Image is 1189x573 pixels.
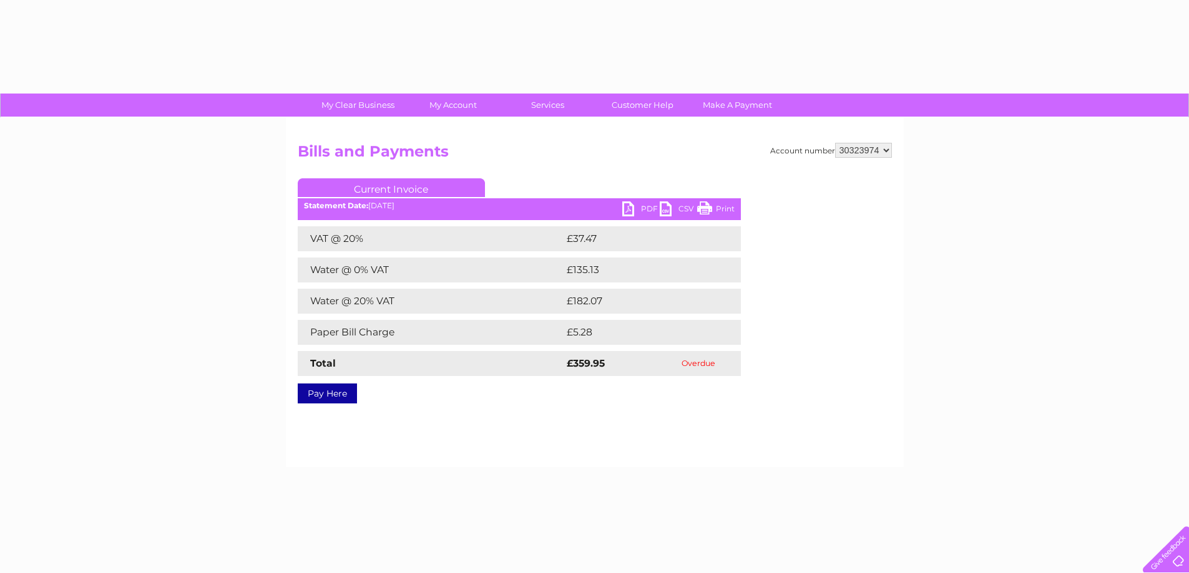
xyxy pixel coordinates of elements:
td: Water @ 0% VAT [298,258,564,282]
a: Current Invoice [298,178,485,197]
td: £135.13 [564,258,717,282]
a: Make A Payment [686,94,789,117]
strong: £359.95 [567,357,605,369]
td: VAT @ 20% [298,226,564,251]
h2: Bills and Payments [298,143,892,166]
strong: Total [310,357,336,369]
td: £182.07 [564,289,718,314]
a: PDF [622,201,660,219]
td: Overdue [657,351,741,376]
a: Print [697,201,735,219]
a: Services [496,94,599,117]
b: Statement Date: [304,201,368,210]
a: My Account [401,94,504,117]
div: Account number [770,143,892,158]
td: £5.28 [564,320,712,345]
div: [DATE] [298,201,741,210]
a: Pay Here [298,383,357,403]
td: £37.47 [564,226,715,251]
a: CSV [660,201,697,219]
a: Customer Help [591,94,694,117]
a: My Clear Business [306,94,409,117]
td: Paper Bill Charge [298,320,564,345]
td: Water @ 20% VAT [298,289,564,314]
